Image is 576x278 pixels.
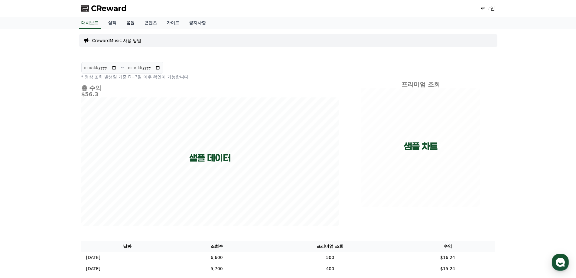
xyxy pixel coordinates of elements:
[86,254,100,261] p: [DATE]
[260,252,400,263] td: 500
[55,201,63,206] span: 대화
[189,152,231,163] p: 샘플 데이터
[174,252,260,263] td: 6,600
[361,81,480,88] h4: 프리미엄 조회
[81,91,339,97] h5: $56.3
[91,4,127,13] span: CReward
[93,201,101,206] span: 설정
[92,38,142,44] a: CrewardMusic 사용 방법
[184,17,211,29] a: 공지사항
[121,17,139,29] a: 음원
[480,5,495,12] a: 로그인
[78,192,116,207] a: 설정
[404,141,438,152] p: 샘플 차트
[260,263,400,274] td: 400
[81,85,339,91] h4: 총 수익
[81,241,174,252] th: 날짜
[174,241,260,252] th: 조회수
[86,266,100,272] p: [DATE]
[401,241,495,252] th: 수익
[40,192,78,207] a: 대화
[162,17,184,29] a: 가이드
[174,263,260,274] td: 5,700
[401,263,495,274] td: $15.24
[81,74,339,80] p: * 영상 조회 발생일 기준 D+3일 이후 확인이 가능합니다.
[81,4,127,13] a: CReward
[2,192,40,207] a: 홈
[401,252,495,263] td: $16.24
[79,17,101,29] a: 대시보드
[120,64,124,71] p: ~
[103,17,121,29] a: 실적
[260,241,400,252] th: 프리미엄 조회
[19,201,23,206] span: 홈
[139,17,162,29] a: 콘텐츠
